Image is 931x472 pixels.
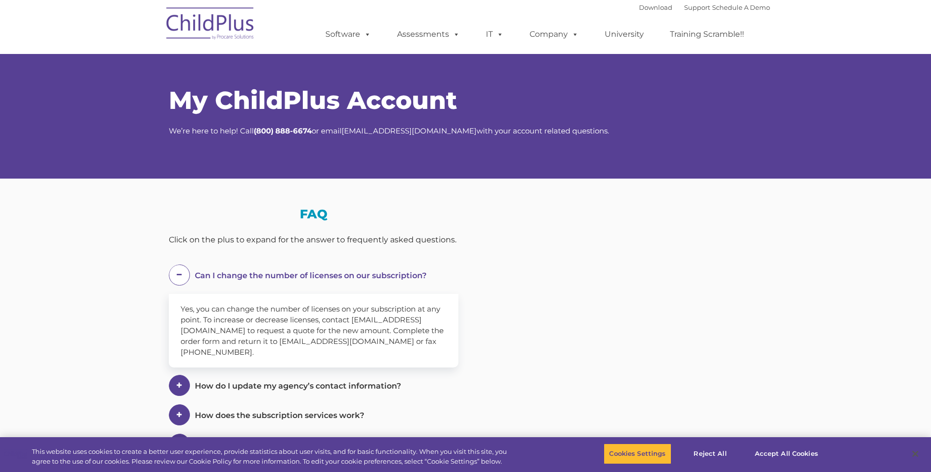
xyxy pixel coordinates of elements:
span: How do I update my agency’s contact information? [195,381,401,391]
a: Download [639,3,672,11]
span: My ChildPlus Account [169,85,457,115]
a: Software [316,25,381,44]
span: We’re here to help! Call or email with your account related questions. [169,126,609,135]
a: Assessments [387,25,470,44]
div: Click on the plus to expand for the answer to frequently asked questions. [169,233,458,247]
a: Support [684,3,710,11]
font: | [639,3,770,11]
span: How does the subscription services work? [195,411,364,420]
button: Reject All [680,444,741,464]
a: Schedule A Demo [712,3,770,11]
a: Company [520,25,588,44]
img: ChildPlus by Procare Solutions [161,0,260,50]
h3: FAQ [169,208,458,220]
button: Cookies Settings [604,444,671,464]
a: IT [476,25,513,44]
strong: 800) 888-6674 [256,126,312,135]
div: Yes, you can change the number of licenses on your subscription at any point. To increase or decr... [169,294,458,367]
div: This website uses cookies to create a better user experience, provide statistics about user visit... [32,447,512,466]
button: Close [904,443,926,465]
a: University [595,25,654,44]
a: Training Scramble!! [660,25,754,44]
span: Can I change the number of licenses on our subscription? [195,271,426,280]
button: Accept All Cookies [749,444,824,464]
a: [EMAIL_ADDRESS][DOMAIN_NAME] [342,126,477,135]
strong: ( [254,126,256,135]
